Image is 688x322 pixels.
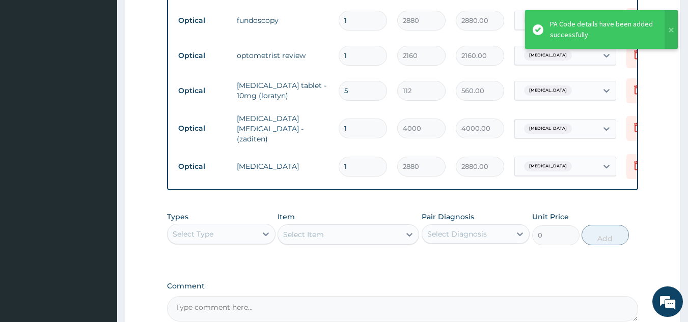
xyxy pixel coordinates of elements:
[232,108,334,149] td: [MEDICAL_DATA] [MEDICAL_DATA] - (zaditen)
[173,46,232,65] td: Optical
[232,156,334,177] td: [MEDICAL_DATA]
[278,212,295,222] label: Item
[53,57,171,70] div: Chat with us now
[524,124,572,134] span: [MEDICAL_DATA]
[59,96,141,199] span: We're online!
[167,282,639,290] label: Comment
[532,212,569,222] label: Unit Price
[173,81,232,100] td: Optical
[232,45,334,66] td: optometrist review
[173,229,213,239] div: Select Type
[524,161,572,171] span: [MEDICAL_DATA]
[232,10,334,31] td: fundoscopy
[524,85,572,96] span: [MEDICAL_DATA]
[524,50,572,61] span: [MEDICAL_DATA]
[19,51,41,76] img: d_794563401_company_1708531726252_794563401
[422,212,474,222] label: Pair Diagnosis
[173,119,232,138] td: Optical
[5,214,194,250] textarea: Type your message and hit 'Enter'
[550,19,655,40] div: PA Code details have been added successfully
[173,157,232,176] td: Optical
[167,213,188,221] label: Types
[173,11,232,30] td: Optical
[427,229,487,239] div: Select Diagnosis
[167,5,191,30] div: Minimize live chat window
[582,225,629,245] button: Add
[232,75,334,106] td: [MEDICAL_DATA] tablet - 10mg (loratyn)
[524,15,572,25] span: [MEDICAL_DATA]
